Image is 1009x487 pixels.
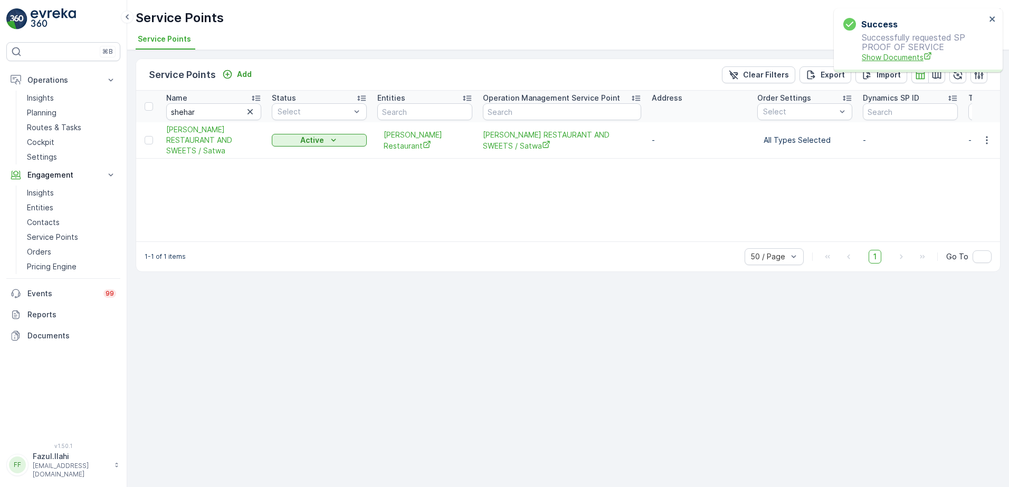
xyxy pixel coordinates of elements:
[33,451,109,462] p: Fazul.Ilahi
[23,200,120,215] a: Entities
[272,93,296,103] p: Status
[23,150,120,164] a: Settings
[6,451,120,479] button: FFFazul.Ilahi[EMAIL_ADDRESS][DOMAIN_NAME]
[166,124,261,156] span: [PERSON_NAME] RESTAURANT AND SWEETS / Satwa
[763,106,836,117] p: Select
[278,106,350,117] p: Select
[6,164,120,186] button: Engagement
[27,170,99,180] p: Engagement
[843,33,986,63] p: Successfully requested SP PROOF OF SERVICE
[23,230,120,245] a: Service Points
[23,215,120,230] a: Contacts
[27,152,57,162] p: Settings
[855,66,907,83] button: Import
[23,105,120,120] a: Planning
[33,462,109,479] p: [EMAIL_ADDRESS][DOMAIN_NAME]
[6,325,120,346] a: Documents
[27,261,77,272] p: Pricing Engine
[166,93,187,103] p: Name
[377,93,405,103] p: Entities
[27,188,54,198] p: Insights
[23,186,120,200] a: Insights
[6,70,120,91] button: Operations
[861,18,898,31] h3: Success
[6,283,120,304] a: Events99
[743,70,789,80] p: Clear Filters
[149,67,216,82] p: Service Points
[646,122,752,159] td: -
[483,93,620,103] p: Operation Management Service Point
[652,93,682,103] p: Address
[821,70,845,80] p: Export
[237,69,252,80] p: Add
[102,47,113,56] p: ⌘B
[989,15,996,25] button: close
[869,250,881,264] span: 1
[483,103,641,120] input: Search
[27,309,116,320] p: Reports
[23,120,120,135] a: Routes & Tasks
[23,91,120,105] a: Insights
[722,66,795,83] button: Clear Filters
[946,251,968,262] span: Go To
[166,124,261,156] a: SHEHAR SIALKOT RESTAURANT AND SWEETS / Satwa
[757,93,811,103] p: Order Settings
[166,103,261,120] input: Search
[27,122,81,133] p: Routes & Tasks
[483,130,641,151] span: [PERSON_NAME] RESTAURANT AND SWEETS / Satwa
[27,288,97,299] p: Events
[136,9,224,26] p: Service Points
[6,304,120,325] a: Reports
[6,443,120,449] span: v 1.50.1
[27,108,56,118] p: Planning
[6,8,27,30] img: logo
[106,289,114,298] p: 99
[377,103,472,120] input: Search
[27,232,78,242] p: Service Points
[300,135,324,145] p: Active
[23,245,120,259] a: Orders
[9,456,26,473] div: FF
[23,135,120,150] a: Cockpit
[27,93,54,103] p: Insights
[27,217,60,228] p: Contacts
[384,130,466,151] a: Shehar Sialkot Restaurant
[27,202,53,213] p: Entities
[138,34,191,44] span: Service Points
[272,134,367,147] button: Active
[27,330,116,341] p: Documents
[863,93,919,103] p: Dynamics SP ID
[27,137,54,148] p: Cockpit
[863,103,958,120] input: Search
[764,135,846,145] p: All Types Selected
[145,252,186,261] p: 1-1 of 1 items
[218,68,256,81] button: Add
[877,70,901,80] p: Import
[31,8,76,30] img: logo_light-DOdMpM7g.png
[483,130,641,151] a: SHEHAR SIALKOT RESTAURANT AND SWEETS / Satwa
[799,66,851,83] button: Export
[384,130,466,151] span: [PERSON_NAME] Restaurant
[27,75,99,85] p: Operations
[862,52,986,63] a: Show Documents
[145,136,153,144] div: Toggle Row Selected
[863,135,958,145] p: -
[27,247,51,257] p: Orders
[23,259,120,274] a: Pricing Engine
